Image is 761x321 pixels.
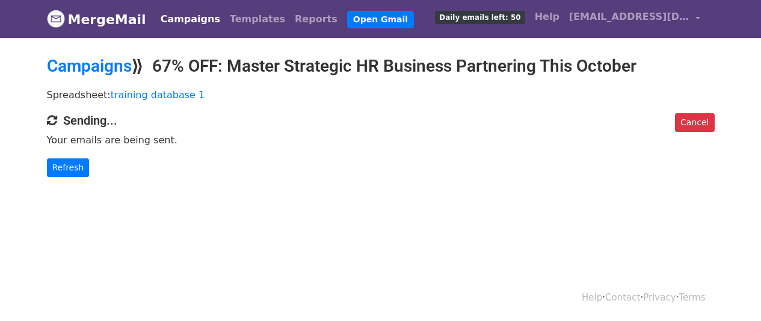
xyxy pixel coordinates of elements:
[290,7,342,31] a: Reports
[47,158,90,177] a: Refresh
[156,7,225,31] a: Campaigns
[47,10,65,28] img: MergeMail logo
[47,89,715,101] p: Spreadsheet:
[225,7,290,31] a: Templates
[47,56,715,76] h2: ⟫ 67% OFF: Master Strategic HR Business Partnering This October
[679,292,705,303] a: Terms
[47,113,715,128] h4: Sending...
[47,7,146,32] a: MergeMail
[605,292,640,303] a: Contact
[643,292,676,303] a: Privacy
[582,292,602,303] a: Help
[675,113,714,132] a: Cancel
[47,56,132,76] a: Campaigns
[347,11,414,28] a: Open Gmail
[530,5,564,29] a: Help
[111,89,205,101] a: training database 1
[569,10,689,24] span: [EMAIL_ADDRESS][DOMAIN_NAME]
[435,11,525,24] span: Daily emails left: 50
[47,134,715,146] p: Your emails are being sent.
[564,5,705,33] a: [EMAIL_ADDRESS][DOMAIN_NAME]
[430,5,529,29] a: Daily emails left: 50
